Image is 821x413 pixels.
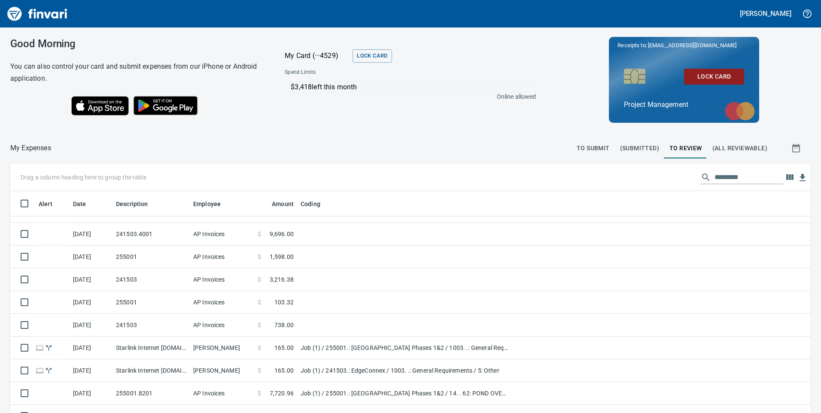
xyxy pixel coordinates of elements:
[193,199,232,209] span: Employee
[39,199,64,209] span: Alert
[190,359,254,382] td: [PERSON_NAME]
[129,91,203,120] img: Get it on Google Play
[647,41,737,49] span: [EMAIL_ADDRESS][DOMAIN_NAME]
[35,367,44,373] span: Online transaction
[783,138,811,158] button: Show transactions within a particular date range
[624,100,744,110] p: Project Management
[44,367,53,373] span: Split transaction
[291,82,532,92] p: $3,418 left this month
[270,252,294,261] span: 1,598.00
[70,246,113,268] td: [DATE]
[278,92,536,101] p: Online allowed
[113,223,190,246] td: 241503.4001
[274,343,294,352] span: 165.00
[274,321,294,329] span: 738.00
[70,382,113,405] td: [DATE]
[796,171,809,184] button: Download Table
[285,68,425,77] span: Spend Limits
[691,71,737,82] span: Lock Card
[35,345,44,350] span: Online transaction
[190,223,254,246] td: AP Invoices
[297,359,512,382] td: Job (1) / 241503.: EdgeConnex / 1003. .: General Requirements / 5: Other
[783,171,796,184] button: Choose columns to display
[113,246,190,268] td: 255001
[258,230,261,238] span: $
[274,298,294,307] span: 103.32
[70,337,113,359] td: [DATE]
[21,173,146,182] p: Drag a column heading here to group the table
[5,3,70,24] img: Finvari
[272,199,294,209] span: Amount
[70,268,113,291] td: [DATE]
[258,389,261,398] span: $
[10,38,263,50] h3: Good Morning
[190,246,254,268] td: AP Invoices
[71,96,129,115] img: Download on the App Store
[73,199,97,209] span: Date
[73,199,86,209] span: Date
[113,291,190,314] td: 255001
[258,298,261,307] span: $
[116,199,148,209] span: Description
[669,143,702,154] span: To Review
[258,366,261,375] span: $
[70,291,113,314] td: [DATE]
[70,359,113,382] td: [DATE]
[70,314,113,337] td: [DATE]
[620,143,659,154] span: (Submitted)
[301,199,320,209] span: Coding
[113,337,190,359] td: Starlink Internet [DOMAIN_NAME] CA - [GEOGRAPHIC_DATA]
[270,230,294,238] span: 9,696.00
[577,143,610,154] span: To Submit
[190,291,254,314] td: AP Invoices
[721,97,759,125] img: mastercard.svg
[353,49,392,63] button: Lock Card
[357,51,387,61] span: Lock Card
[44,345,53,350] span: Split transaction
[190,268,254,291] td: AP Invoices
[190,314,254,337] td: AP Invoices
[684,69,744,85] button: Lock Card
[740,9,791,18] h5: [PERSON_NAME]
[297,337,512,359] td: Job (1) / 255001.: [GEOGRAPHIC_DATA] Phases 1&2 / 1003. .: General Requirements / 5: Other
[190,337,254,359] td: [PERSON_NAME]
[113,382,190,405] td: 255001.8201
[738,7,794,20] button: [PERSON_NAME]
[301,199,331,209] span: Coding
[39,199,52,209] span: Alert
[258,321,261,329] span: $
[617,41,751,50] p: Receipts to:
[70,223,113,246] td: [DATE]
[113,314,190,337] td: 241503
[113,359,190,382] td: Starlink Internet [DOMAIN_NAME] CA - Edge
[270,275,294,284] span: 3,216.38
[10,143,51,153] nav: breadcrumb
[712,143,767,154] span: (All Reviewable)
[258,343,261,352] span: $
[270,389,294,398] span: 7,720.96
[274,366,294,375] span: 165.00
[113,268,190,291] td: 241503
[193,199,221,209] span: Employee
[261,199,294,209] span: Amount
[116,199,159,209] span: Description
[285,51,349,61] p: My Card (···4529)
[258,275,261,284] span: $
[258,252,261,261] span: $
[10,61,263,85] h6: You can also control your card and submit expenses from our iPhone or Android application.
[10,143,51,153] p: My Expenses
[297,382,512,405] td: Job (1) / 255001.: [GEOGRAPHIC_DATA] Phases 1&2 / 14. . 62: POND OVER EX / 5: Other
[190,382,254,405] td: AP Invoices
